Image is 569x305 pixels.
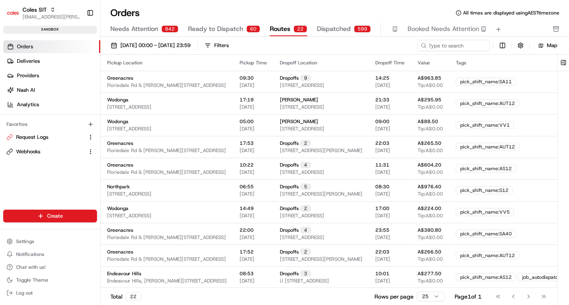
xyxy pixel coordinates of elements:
div: 📗 [8,117,14,124]
span: A$604.20 [418,162,441,168]
span: Chat with us! [16,264,46,270]
span: [DATE] [375,256,390,262]
span: [DATE] [240,212,254,219]
span: 08:53 [240,270,254,277]
span: Dropoffs [280,140,299,146]
span: Wodonga [107,205,128,212]
span: 22:00 [240,227,254,233]
span: Dropoffs [280,183,299,190]
a: 📗Knowledge Base [5,113,65,128]
div: 22 [294,25,307,33]
span: Deliveries [17,58,40,65]
span: [DATE] [375,126,390,132]
span: [STREET_ADDRESS] [107,212,151,219]
span: Greenacres [107,249,133,255]
span: Tip: A$0.00 [418,278,443,284]
span: [DATE] [375,191,390,197]
span: Dropoffs [280,270,299,277]
a: Orders [3,40,100,53]
span: Dropoffs [280,227,299,233]
span: Orders [17,43,33,50]
a: Nash AI [3,84,100,97]
span: Webhooks [16,148,40,155]
span: 10:22 [240,162,254,168]
span: Floriedale Rd & [PERSON_NAME][STREET_ADDRESS] [107,234,226,241]
span: [DATE] [375,169,390,175]
span: 08:30 [375,183,389,190]
span: [DATE] 00:00 - [DATE] 23:59 [120,42,190,49]
span: A$976.40 [418,183,441,190]
span: Tip: A$0.00 [418,212,443,219]
button: Coles SIT [23,6,47,14]
div: 3 [300,270,311,277]
div: Start new chat [27,76,132,84]
a: Analytics [3,98,100,111]
div: 4 [300,227,311,233]
span: Tip: A$0.00 [418,169,443,175]
span: Northpark [107,183,130,190]
span: Wodonga [107,97,128,103]
span: [DATE] [240,278,254,284]
span: [DATE] [240,126,254,132]
span: Create [47,212,63,220]
span: Dropoffs [280,162,299,168]
span: Toggle Theme [16,277,48,283]
span: 14:49 [240,205,254,212]
span: Dropoffs [280,75,299,81]
button: Coles SITColes SIT[EMAIL_ADDRESS][PERSON_NAME][PERSON_NAME][DOMAIN_NAME] [3,3,83,23]
span: Tip: A$0.00 [418,147,443,154]
span: 10:01 [375,270,389,277]
div: 60 [246,25,260,33]
p: Rows per page [375,293,414,301]
span: Request Logs [16,134,48,141]
button: [EMAIL_ADDRESS][PERSON_NAME][PERSON_NAME][DOMAIN_NAME] [23,14,80,20]
div: 2 [300,140,311,146]
button: Webhooks [3,145,97,158]
div: pick_shift_name:S12 [456,186,513,194]
div: pick_shift_name:AS12 [456,165,516,173]
button: Map [533,41,563,50]
span: [DATE] [240,234,254,241]
span: [STREET_ADDRESS] [280,126,324,132]
span: 22:03 [375,140,389,146]
span: [PERSON_NAME] [280,97,318,103]
a: Request Logs [6,134,84,141]
div: pick_shift_name:VV1 [456,121,514,129]
span: [STREET_ADDRESS] [107,104,151,110]
img: Coles SIT [6,6,19,19]
span: [DATE] [375,278,390,284]
span: 05:00 [240,118,254,125]
span: [DATE] [375,234,390,241]
div: 22 [126,292,141,301]
span: U [STREET_ADDRESS] [280,278,329,284]
div: 5 [300,183,311,190]
span: [DATE] [375,212,390,219]
div: 599 [354,25,371,33]
div: Dropoff Time [375,60,405,66]
span: Needs Attention [110,24,158,34]
button: Settings [3,236,97,247]
span: A$380.80 [418,227,441,233]
span: Endeavour Hills, [PERSON_NAME][STREET_ADDRESS] [107,278,227,284]
span: 23:55 [375,227,389,233]
span: A$266.50 [418,249,441,255]
a: Webhooks [6,148,84,155]
div: Favorites [3,118,97,131]
span: Tip: A$0.00 [418,104,443,110]
div: Filters [214,42,229,49]
div: pick_shift_name:VV5 [456,208,514,216]
div: sandbox [3,26,97,34]
div: pick_shift_name:AUT12 [456,251,519,260]
span: [STREET_ADDRESS][PERSON_NAME] [280,191,362,197]
div: pick_shift_name:AUT12 [456,99,519,107]
span: [DATE] [240,104,254,110]
div: We're available if you need us! [27,84,102,91]
div: Pickup Location [107,60,227,66]
input: Clear [21,52,133,60]
span: 17:52 [240,249,254,255]
span: [PERSON_NAME] [280,118,318,125]
span: 14:25 [375,75,389,81]
span: Dispatched [317,24,351,34]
